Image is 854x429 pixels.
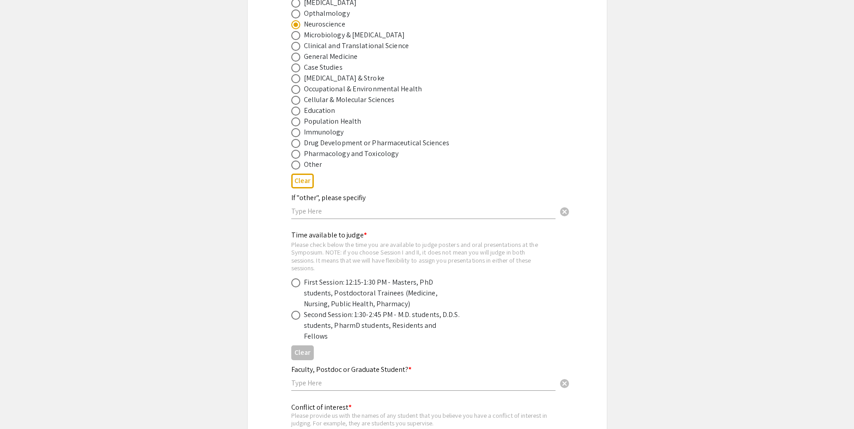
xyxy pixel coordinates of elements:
input: Type Here [291,206,556,216]
div: Education [304,105,335,116]
div: First Session: 12:15-1:30 PM - Masters, PhD students, Postdoctoral Trainees (Medicine, Nursing, P... [304,277,461,309]
div: Drug Development or Pharmaceutical Sciences [304,138,449,148]
div: [MEDICAL_DATA] & Stroke [304,73,384,84]
span: cancel [559,378,570,389]
div: Microbiology & [MEDICAL_DATA] [304,30,405,40]
iframe: Chat [7,389,38,422]
button: Clear [556,202,574,220]
div: Other [304,159,322,170]
span: cancel [559,206,570,217]
div: Second Session: 1:30-2:45 PM - M.D. students, D.D.S. students, PharmD students, Residents and Fel... [304,309,461,342]
input: Type Here [291,378,556,388]
div: Population Health [304,116,361,127]
mat-label: If "other", please specifiy [291,193,366,202]
div: Occupational & Environmental Health [304,84,422,94]
button: Clear [291,345,314,360]
div: Opthalmology [304,8,350,19]
mat-label: Time available to judge [291,230,367,240]
div: Case Studies [304,62,343,73]
button: Clear [556,374,574,392]
div: Pharmacology and Toxicology [304,148,399,159]
div: Please provide us with the names of any student that you believe you have a conflict of interest ... [291,411,556,427]
button: Clear [291,174,314,188]
mat-label: Conflict of interest [291,402,352,412]
div: Immunology [304,127,344,138]
div: Neuroscience [304,19,345,30]
div: General Medicine [304,51,358,62]
div: Clinical and Translational Science [304,40,409,51]
div: Cellular & Molecular Sciences [304,94,395,105]
div: Please check below the time you are available to judge posters and oral presentations at the Symp... [291,241,549,272]
mat-label: Faculty, Postdoc or Graduate Student? [291,365,411,374]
